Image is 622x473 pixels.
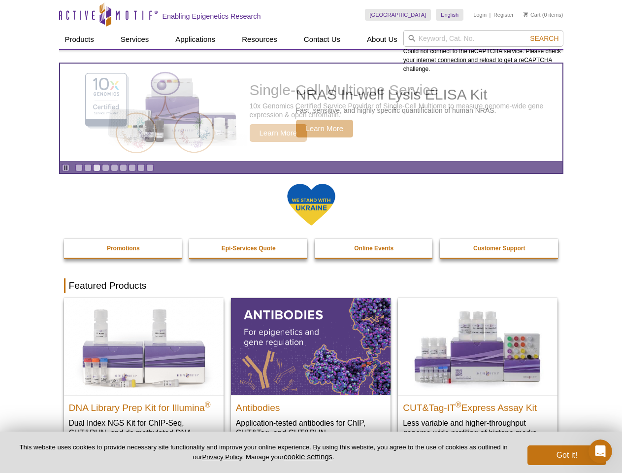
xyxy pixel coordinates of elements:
a: Resources [236,30,283,49]
a: Go to slide 8 [137,164,145,171]
a: Single-Cell Multiome Service Single-Cell Multiome Service 10x Genomics Certified Service Provider... [60,64,562,161]
a: Toggle autoplay [62,164,69,171]
p: Less variable and higher-throughput genome-wide profiling of histone marks​. [403,418,553,438]
p: This website uses cookies to provide necessary site functionality and improve your online experie... [16,443,511,462]
button: Search [527,34,561,43]
a: Customer Support [440,239,559,258]
img: Your Cart [524,12,528,17]
a: [GEOGRAPHIC_DATA] [365,9,431,21]
a: DNA Library Prep Kit for Illumina DNA Library Prep Kit for Illumina® Dual Index NGS Kit for ChIP-... [64,298,224,457]
a: Go to slide 1 [75,164,83,171]
sup: ® [456,400,461,408]
strong: Online Events [354,245,393,252]
button: cookie settings [284,452,332,461]
a: CUT&Tag-IT® Express Assay Kit CUT&Tag-IT®Express Assay Kit Less variable and higher-throughput ge... [398,298,557,447]
sup: ® [205,400,211,408]
span: Search [530,34,558,42]
a: Register [493,11,514,18]
strong: Promotions [107,245,140,252]
a: Contact Us [298,30,346,49]
a: Products [59,30,100,49]
li: (0 items) [524,9,563,21]
h2: DNA Library Prep Kit for Illumina [69,398,219,413]
a: Online Events [315,239,434,258]
p: 10x Genomics Certified Service Provider of Single-Cell Multiome to measure genome-wide gene expre... [250,101,557,119]
h2: CUT&Tag-IT Express Assay Kit [403,398,553,413]
a: Cart [524,11,541,18]
strong: Epi-Services Quote [222,245,276,252]
a: All Antibodies Antibodies Application-tested antibodies for ChIP, CUT&Tag, and CUT&RUN. [231,298,391,447]
div: Could not connect to the reCAPTCHA service. Please check your internet connection and reload to g... [403,30,563,73]
img: DNA Library Prep Kit for Illumina [64,298,224,395]
input: Keyword, Cat. No. [403,30,563,47]
a: Go to slide 2 [84,164,92,171]
h2: Antibodies [236,398,386,413]
button: Got it! [527,445,606,465]
a: English [436,9,463,21]
span: Learn More [250,124,307,142]
img: Single-Cell Multiome Service [76,68,224,158]
h2: Enabling Epigenetics Research [163,12,261,21]
a: Go to slide 3 [93,164,100,171]
a: Epi-Services Quote [189,239,308,258]
a: Go to slide 7 [129,164,136,171]
iframe: Intercom live chat [589,439,612,463]
article: Single-Cell Multiome Service [60,64,562,161]
img: All Antibodies [231,298,391,395]
h2: Single-Cell Multiome Service [250,83,557,98]
a: Applications [169,30,221,49]
a: Login [473,11,487,18]
a: Privacy Policy [202,453,242,461]
p: Dual Index NGS Kit for ChIP-Seq, CUT&RUN, and ds methylated DNA assays. [69,418,219,448]
strong: Customer Support [473,245,525,252]
h2: Featured Products [64,278,558,293]
p: Application-tested antibodies for ChIP, CUT&Tag, and CUT&RUN. [236,418,386,438]
a: Go to slide 5 [111,164,118,171]
a: Go to slide 6 [120,164,127,171]
img: CUT&Tag-IT® Express Assay Kit [398,298,557,395]
li: | [490,9,491,21]
a: Go to slide 4 [102,164,109,171]
a: About Us [361,30,403,49]
a: Promotions [64,239,183,258]
img: We Stand With Ukraine [287,183,336,227]
a: Services [115,30,155,49]
a: Go to slide 9 [146,164,154,171]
